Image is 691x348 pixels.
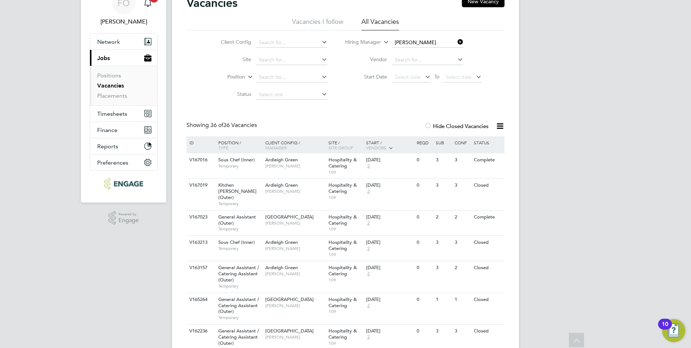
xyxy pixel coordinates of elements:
div: 2 [453,261,472,275]
div: 3 [434,324,453,338]
div: V167016 [188,153,213,167]
span: Kitchen [PERSON_NAME] (Outer) [218,182,257,200]
button: Preferences [90,154,157,170]
input: Search for... [256,55,327,65]
div: [DATE] [366,157,413,163]
span: 2 [366,220,371,226]
span: Hospitality & Catering [329,182,357,194]
div: 3 [434,179,453,192]
div: Closed [472,179,503,192]
img: ncclondon-logo-retina.png [104,178,143,190]
span: Hospitality & Catering [329,264,357,277]
div: 1 [434,293,453,306]
label: Position [203,73,245,81]
div: [DATE] [366,239,413,246]
button: Finance [90,122,157,138]
span: Sous Chef (Inner) [218,157,255,163]
input: Search for... [256,38,327,48]
span: Hospitality & Catering [329,157,357,169]
div: 3 [453,324,472,338]
a: Positions [97,72,121,79]
span: Francesca O'Riordan [90,17,158,26]
span: 36 of [210,122,223,129]
label: Start Date [345,73,387,80]
span: Preferences [97,159,128,166]
div: V165264 [188,293,213,306]
span: 109 [329,226,363,232]
label: Status [210,91,251,97]
div: 3 [453,236,472,249]
span: General Assistant (Outer) [218,214,256,226]
span: Hospitality & Catering [329,214,357,226]
div: 3 [434,236,453,249]
div: Jobs [90,66,157,105]
div: 0 [415,211,434,224]
span: Jobs [97,55,110,61]
button: Timesheets [90,106,157,122]
input: Select one [256,90,327,100]
span: 109 [329,169,363,175]
div: 10 [662,324,668,334]
button: Network [90,34,157,50]
div: Reqd [415,136,434,149]
div: [DATE] [366,328,413,334]
label: Site [210,56,251,63]
span: Select date [446,74,472,80]
span: Temporary [218,315,262,321]
div: 0 [415,236,434,249]
div: 2 [453,211,472,224]
div: 3 [434,261,453,275]
span: 109 [329,309,363,314]
div: Complete [472,211,503,224]
span: Temporary [218,283,262,289]
div: Showing [186,122,258,129]
div: Status [472,136,503,149]
span: Finance [97,127,117,133]
span: Hospitality & Catering [329,328,357,340]
span: Select date [395,74,421,80]
span: [PERSON_NAME] [265,303,325,309]
span: [PERSON_NAME] [265,163,325,169]
div: [DATE] [366,265,413,271]
div: [DATE] [366,214,413,220]
span: [GEOGRAPHIC_DATA] [265,214,314,220]
span: Ardleigh Green [265,182,298,188]
div: Position / [213,136,263,154]
div: Closed [472,236,503,249]
div: Closed [472,293,503,306]
span: 109 [329,340,363,346]
div: V167023 [188,211,213,224]
div: 1 [453,293,472,306]
span: Site Group [329,145,353,150]
div: 3 [453,153,472,167]
span: [PERSON_NAME] [265,220,325,226]
span: 109 [329,277,363,283]
div: 3 [434,153,453,167]
span: 2 [366,188,371,195]
div: 0 [415,153,434,167]
span: Temporary [218,201,262,207]
span: Temporary [218,226,262,232]
span: General Assistant / Catering Assistant (Outer) [218,264,259,283]
label: Hide Closed Vacancies [424,123,489,130]
a: Powered byEngage [108,211,139,225]
span: 2 [366,246,371,252]
a: Go to home page [90,178,158,190]
div: ID [188,136,213,149]
div: Sub [434,136,453,149]
li: All Vacancies [361,17,399,30]
span: Ardleigh Green [265,264,298,271]
label: Vendor [345,56,387,63]
span: Hospitality & Catering [329,296,357,309]
label: Client Config [210,39,251,45]
span: Engage [119,217,139,224]
span: Ardleigh Green [265,157,298,163]
div: 3 [453,179,472,192]
span: Type [218,145,228,150]
div: V167019 [188,179,213,192]
span: Manager [265,145,287,150]
div: 0 [415,261,434,275]
span: Sous Chef (Inner) [218,239,255,245]
div: Complete [472,153,503,167]
div: 2 [434,211,453,224]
